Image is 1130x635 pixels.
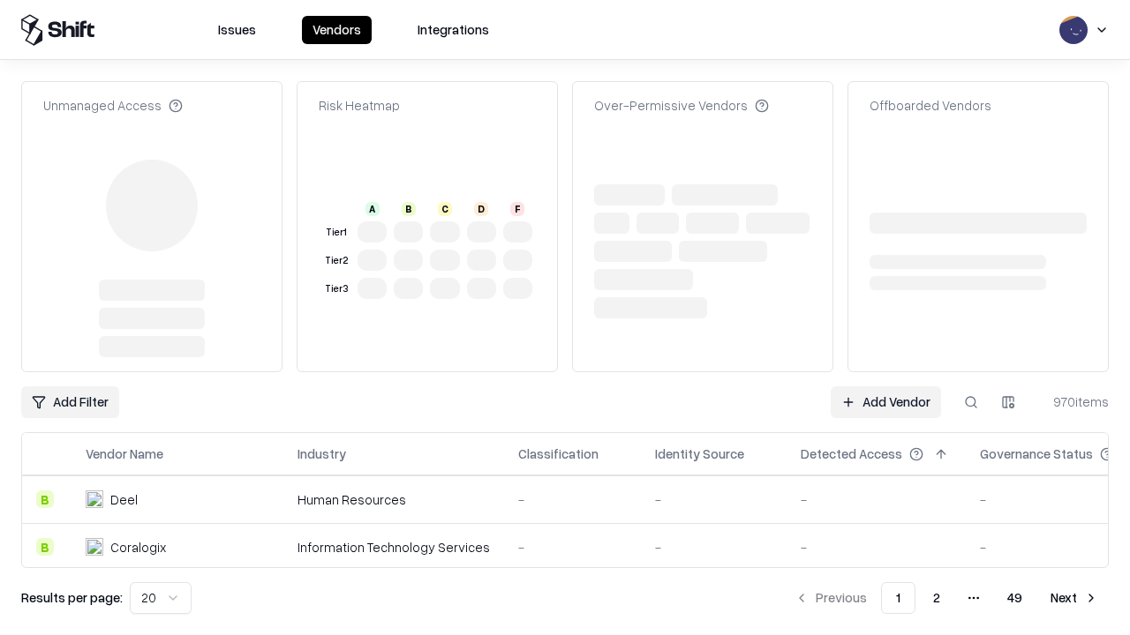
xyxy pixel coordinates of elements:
button: Issues [207,16,267,44]
button: Next [1040,582,1109,614]
button: Integrations [407,16,500,44]
div: C [438,202,452,216]
div: B [36,538,54,556]
div: Information Technology Services [298,538,490,557]
div: D [474,202,488,216]
div: B [36,490,54,508]
div: Tier 1 [322,225,350,240]
div: A [365,202,380,216]
div: Classification [518,444,599,463]
div: B [402,202,416,216]
div: - [518,538,627,557]
a: Add Vendor [831,386,941,418]
div: Human Resources [298,490,490,509]
div: - [655,490,772,509]
div: Detected Access [801,444,902,463]
div: - [801,538,952,557]
div: Deel [110,490,138,509]
button: Vendors [302,16,372,44]
div: Over-Permissive Vendors [594,96,769,115]
div: - [655,538,772,557]
div: Industry [298,444,346,463]
img: Deel [86,490,103,508]
button: Add Filter [21,386,119,418]
button: 49 [993,582,1036,614]
button: 1 [881,582,915,614]
div: Risk Heatmap [319,96,400,115]
div: F [510,202,524,216]
div: Tier 2 [322,253,350,268]
div: Vendor Name [86,444,163,463]
div: - [801,490,952,509]
div: Tier 3 [322,281,350,296]
div: Identity Source [655,444,744,463]
img: Coralogix [86,538,103,556]
div: Offboarded Vendors [870,96,991,115]
p: Results per page: [21,588,123,607]
div: 970 items [1038,392,1109,411]
button: 2 [919,582,954,614]
nav: pagination [784,582,1109,614]
div: - [518,490,627,509]
div: Governance Status [980,444,1093,463]
div: Unmanaged Access [43,96,183,115]
div: Coralogix [110,538,166,557]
